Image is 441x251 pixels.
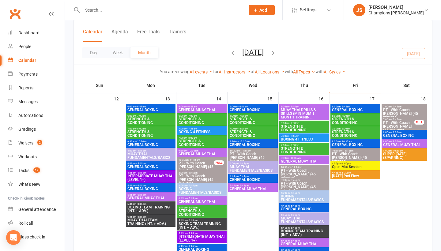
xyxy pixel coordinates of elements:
a: Reports [8,81,65,95]
div: Waivers [18,140,33,145]
div: Calendar [18,58,36,63]
a: People [8,40,65,54]
div: People [18,44,31,49]
div: Reports [18,85,33,90]
a: What's New [8,178,65,191]
span: 2 [37,140,42,145]
div: Roll call [18,221,33,226]
a: Class kiosk mode [8,230,65,244]
div: Messages [18,99,38,104]
div: Workouts [18,154,37,159]
a: Roll call [8,216,65,230]
div: Automations [18,113,43,118]
div: Gradings [18,127,36,132]
a: Gradings [8,122,65,136]
a: Calendar [8,54,65,67]
a: Messages [8,95,65,109]
div: Payments [18,72,38,77]
div: Class check-in [18,234,45,239]
a: Payments [8,67,65,81]
a: Tasks 19 [8,164,65,178]
a: Automations [8,109,65,122]
a: Workouts [8,150,65,164]
a: General attendance kiosk mode [8,203,65,216]
span: 19 [33,167,40,173]
div: Tasks [18,168,29,173]
a: Dashboard [8,26,65,40]
div: General attendance [18,207,56,212]
div: What's New [18,182,40,187]
div: Dashboard [18,30,40,35]
div: Open Intercom Messenger [6,230,21,245]
a: Clubworx [7,6,23,21]
a: Waivers 2 [8,136,65,150]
